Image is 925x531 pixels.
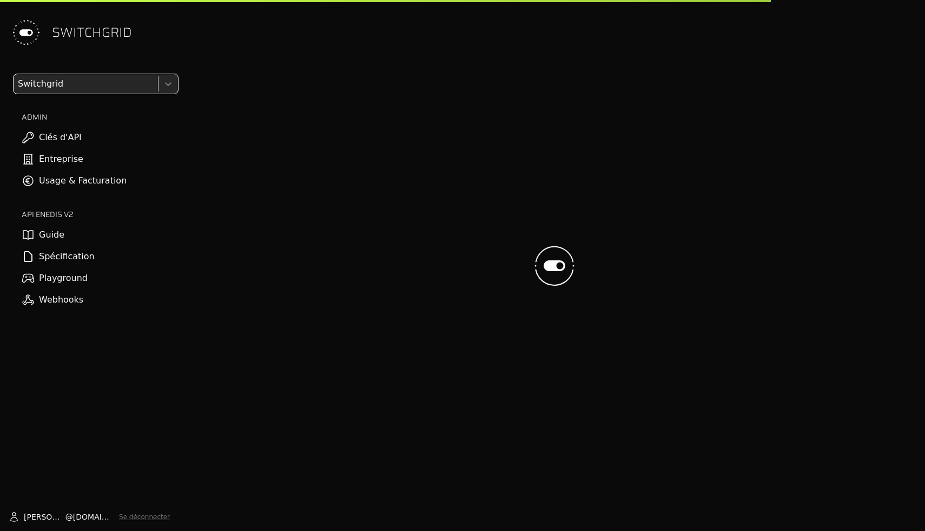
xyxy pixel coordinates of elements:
h2: ADMIN [22,112,179,122]
span: SWITCHGRID [52,24,132,41]
span: [PERSON_NAME] [24,512,65,522]
button: Se déconnecter [119,513,170,521]
span: @ [65,512,73,522]
h2: API ENEDIS v2 [22,209,179,220]
img: Switchgrid Logo [9,15,43,50]
span: [DOMAIN_NAME] [73,512,115,522]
